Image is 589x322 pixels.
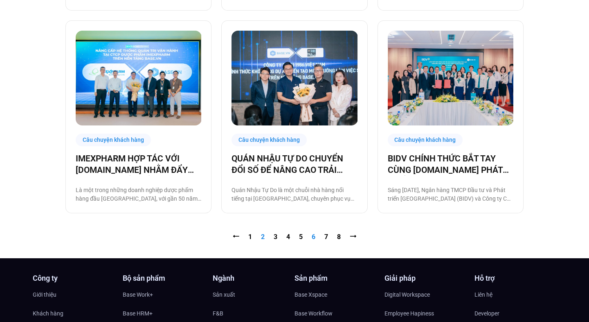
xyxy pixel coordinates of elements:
a: 5 [299,233,303,241]
h4: Ngành [213,275,294,282]
span: Liên hệ [474,288,492,301]
a: 3 [274,233,277,241]
a: Base Work+ [123,288,205,301]
a: Employee Hapiness [384,307,466,320]
a: Liên hệ [474,288,556,301]
p: Sáng [DATE], Ngân hàng TMCP Đầu tư và Phát triển [GEOGRAPHIC_DATA] (BIDV) và Công ty Cổ phần Base... [388,186,513,203]
div: Câu chuyện khách hàng [388,134,463,146]
a: 1 [248,233,252,241]
a: BIDV CHÍNH THỨC BẮT TAY CÙNG [DOMAIN_NAME] PHÁT TRIỂN GIẢI PHÁP TÀI CHÍNH SỐ TOÀN DIỆN CHO DOANH ... [388,153,513,176]
h4: Sản phẩm [294,275,376,282]
span: Sản xuất [213,288,235,301]
a: Digital Workspace [384,288,466,301]
a: IMEXPHARM HỢP TÁC VỚI [DOMAIN_NAME] NHẰM ĐẨY MẠNH CHUYỂN ĐỔI SỐ CHO VẬN HÀNH THÔNG MINH [76,153,201,176]
a: Khách hàng [33,307,115,320]
a: 6 [312,233,315,241]
a: Base Xspace [294,288,376,301]
a: Giới thiệu [33,288,115,301]
p: Quán Nhậu Tự Do là một chuỗi nhà hàng nổi tiếng tại [GEOGRAPHIC_DATA], chuyên phục vụ các món nhậ... [232,186,357,203]
h4: Hỗ trợ [474,275,556,282]
a: QUÁN NHẬU TỰ DO CHUYỂN ĐỔI SỐ ĐỂ NÂNG CAO TRẢI NGHIỆM CHO 1000 NHÂN SỰ [232,153,357,176]
a: 4 [286,233,290,241]
a: Base HRM+ [123,307,205,320]
span: F&B [213,307,223,320]
a: ⭢ [350,233,356,241]
span: 2 [261,233,265,241]
h4: Công ty [33,275,115,282]
a: 8 [337,233,341,241]
h4: Bộ sản phẩm [123,275,205,282]
p: Là một trong những doanh nghiệp dược phẩm hàng đầu [GEOGRAPHIC_DATA], với gần 50 năm phát triển b... [76,186,201,203]
div: Câu chuyện khách hàng [76,134,151,146]
a: F&B [213,307,294,320]
span: Khách hàng [33,307,63,320]
h4: Giải pháp [384,275,466,282]
span: Base Xspace [294,288,327,301]
a: Developer [474,307,556,320]
span: Base Work+ [123,288,153,301]
a: Sản xuất [213,288,294,301]
a: 7 [324,233,328,241]
div: Câu chuyện khách hàng [232,134,307,146]
nav: Pagination [65,232,524,242]
span: Base HRM+ [123,307,153,320]
a: ⭠ [233,233,239,241]
span: Digital Workspace [384,288,430,301]
span: Base Workflow [294,307,333,320]
span: Employee Hapiness [384,307,434,320]
a: Base Workflow [294,307,376,320]
span: Developer [474,307,499,320]
span: Giới thiệu [33,288,56,301]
